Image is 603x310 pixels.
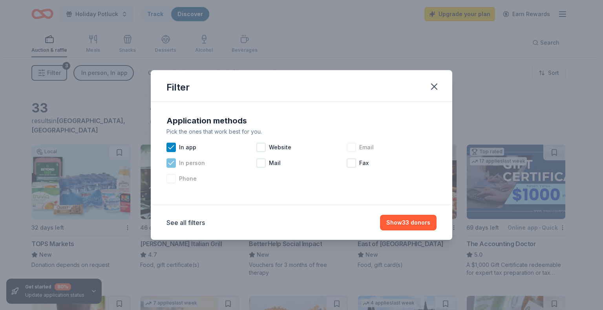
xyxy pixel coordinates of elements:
button: Show33 donors [380,215,437,230]
button: See all filters [166,218,205,227]
span: In app [179,143,196,152]
span: In person [179,158,205,168]
span: Fax [359,158,369,168]
div: Application methods [166,114,437,127]
span: Phone [179,174,197,183]
div: Pick the ones that work best for you. [166,127,437,136]
span: Email [359,143,374,152]
span: Mail [269,158,281,168]
div: Filter [166,81,190,94]
span: Website [269,143,291,152]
